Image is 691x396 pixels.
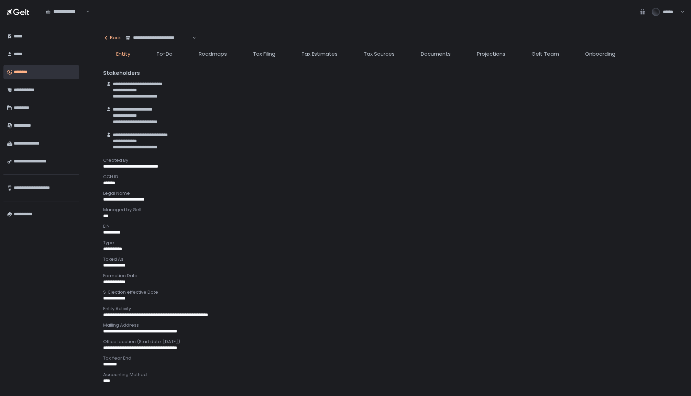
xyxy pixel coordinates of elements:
[421,50,451,58] span: Documents
[103,355,681,361] div: Tax Year End
[103,31,121,45] button: Back
[156,50,173,58] span: To-Do
[531,50,559,58] span: Gelt Team
[103,322,681,328] div: Mailing Address
[585,50,615,58] span: Onboarding
[199,50,227,58] span: Roadmaps
[41,5,89,19] div: Search for option
[103,273,681,279] div: Formation Date
[125,41,192,48] input: Search for option
[477,50,505,58] span: Projections
[46,15,85,22] input: Search for option
[116,50,130,58] span: Entity
[103,69,681,77] div: Stakeholders
[103,223,681,229] div: EIN
[103,372,681,378] div: Accounting Method
[103,306,681,312] div: Entity Activity
[103,190,681,196] div: Legal Name
[103,339,681,345] div: Office location (Start date: [DATE])
[103,256,681,262] div: Taxed As
[103,35,121,41] div: Back
[301,50,338,58] span: Tax Estimates
[253,50,275,58] span: Tax Filing
[103,289,681,295] div: S-Election effective Date
[103,157,681,163] div: Created By
[103,388,681,394] div: Accounting Software
[103,174,681,180] div: CCH ID
[364,50,395,58] span: Tax Sources
[103,207,681,213] div: Managed by Gelt
[121,31,196,45] div: Search for option
[103,240,681,246] div: Type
